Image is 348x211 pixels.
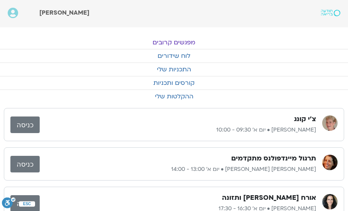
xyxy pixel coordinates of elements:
a: כניסה [10,116,40,133]
a: כניסה [10,156,40,172]
p: [PERSON_NAME] [PERSON_NAME] • יום א׳ 13:00 - 14:00 [40,165,316,174]
img: חני שלם [322,115,338,131]
img: סיגל בירן אבוחצירה [322,155,338,170]
h3: צ'י קונג [294,115,316,124]
img: הילה אפללו [322,194,338,209]
p: [PERSON_NAME] • יום א׳ 09:30 - 10:00 [40,125,316,135]
h3: תרגול מיינדפולנס מתקדמים [231,154,316,163]
h3: אורח [PERSON_NAME] ותזונה [222,193,316,203]
span: [PERSON_NAME] [39,8,89,17]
